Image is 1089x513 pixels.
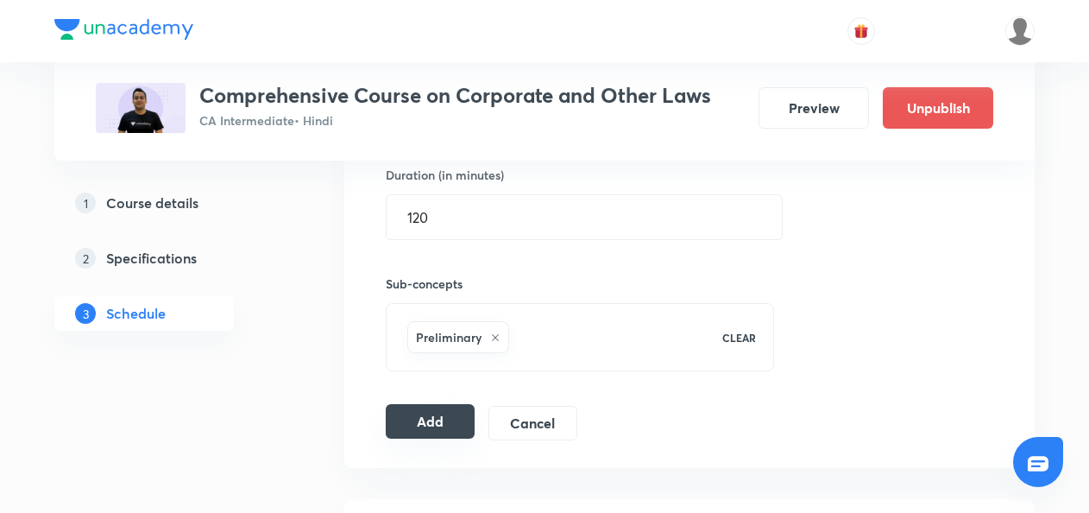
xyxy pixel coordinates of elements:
[75,193,96,213] p: 1
[722,330,756,345] p: CLEAR
[54,19,193,44] a: Company Logo
[387,195,782,239] input: 120
[853,23,869,39] img: avatar
[75,248,96,269] p: 2
[386,275,774,293] h6: Sub-concepts
[54,186,289,220] a: 1Course details
[386,166,504,184] h6: Duration (in minutes)
[416,328,482,346] h6: Preliminary
[106,248,197,269] h5: Specifications
[759,87,869,129] button: Preview
[54,241,289,275] a: 2Specifications
[54,19,193,40] img: Company Logo
[883,87,993,129] button: Unpublish
[1005,16,1035,46] img: adnan
[199,111,711,130] p: CA Intermediate • Hindi
[488,406,577,440] button: Cancel
[847,17,875,45] button: avatar
[96,83,186,133] img: 409AAD76-C72F-4BA4-AEF4-D87F9855C43B_plus.png
[386,404,475,439] button: Add
[75,303,96,324] p: 3
[106,303,166,324] h5: Schedule
[199,83,711,108] h3: Comprehensive Course on Corporate and Other Laws
[106,193,198,213] h5: Course details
